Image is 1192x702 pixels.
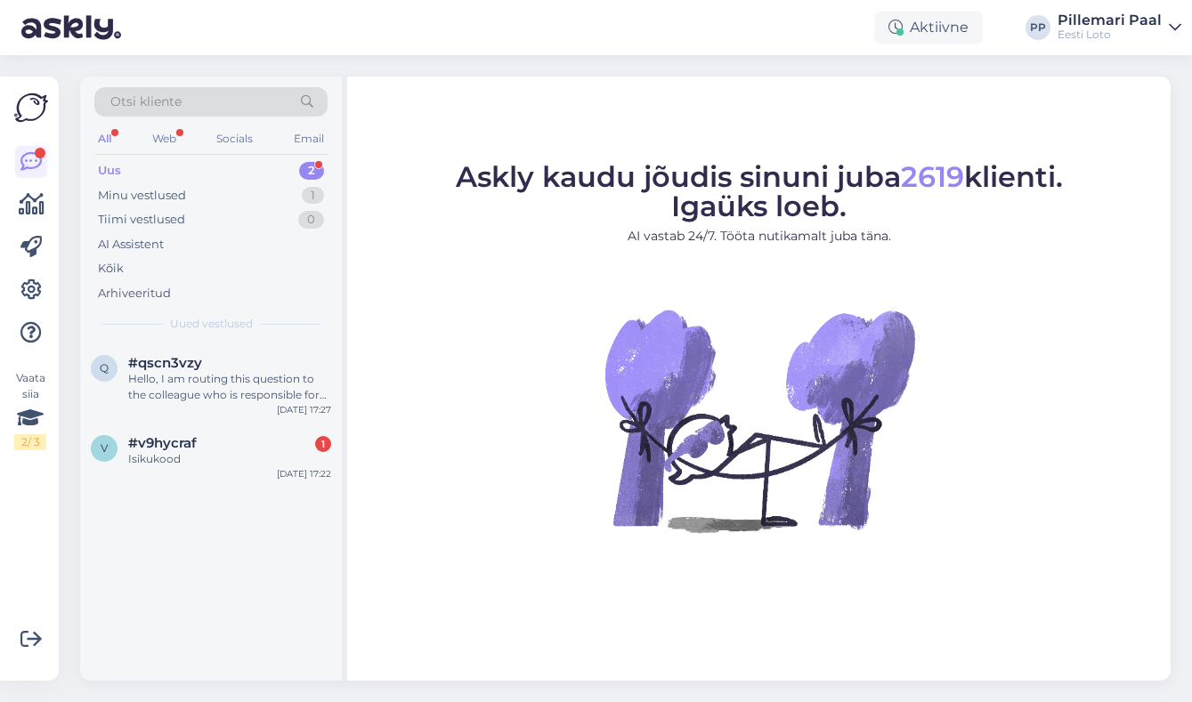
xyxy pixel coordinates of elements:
div: Tiimi vestlused [98,211,185,229]
span: q [100,361,109,375]
div: 1 [302,187,324,205]
div: Aktiivne [874,12,983,44]
span: #v9hycraf [128,435,197,451]
span: Otsi kliente [110,93,182,111]
div: PP [1026,15,1050,40]
span: Askly kaudu jõudis sinuni juba klienti. Igaüks loeb. [456,159,1063,223]
div: Eesti Loto [1058,28,1162,42]
div: AI Assistent [98,236,164,254]
div: Socials [213,127,256,150]
div: [DATE] 17:27 [277,403,331,416]
p: AI vastab 24/7. Tööta nutikamalt juba täna. [456,227,1063,246]
div: Web [149,127,180,150]
img: Askly Logo [14,91,48,125]
div: 2 / 3 [14,434,46,450]
div: All [94,127,115,150]
div: 2 [299,162,324,180]
div: Kõik [98,260,124,278]
div: Arhiveeritud [98,285,171,303]
div: [DATE] 17:22 [277,467,331,480]
div: Hello, I am routing this question to the colleague who is responsible for this topic. The reply m... [128,371,331,403]
span: v [101,441,108,455]
a: Pillemari PaalEesti Loto [1058,13,1181,42]
span: Uued vestlused [170,316,253,332]
div: Vaata siia [14,370,46,450]
div: Isikukood [128,451,331,467]
div: 0 [298,211,324,229]
div: 1 [315,436,331,452]
span: 2619 [901,159,964,194]
div: Uus [98,162,121,180]
span: #qscn3vzy [128,355,202,371]
img: No Chat active [599,260,920,580]
div: Email [290,127,328,150]
div: Pillemari Paal [1058,13,1162,28]
div: Minu vestlused [98,187,186,205]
